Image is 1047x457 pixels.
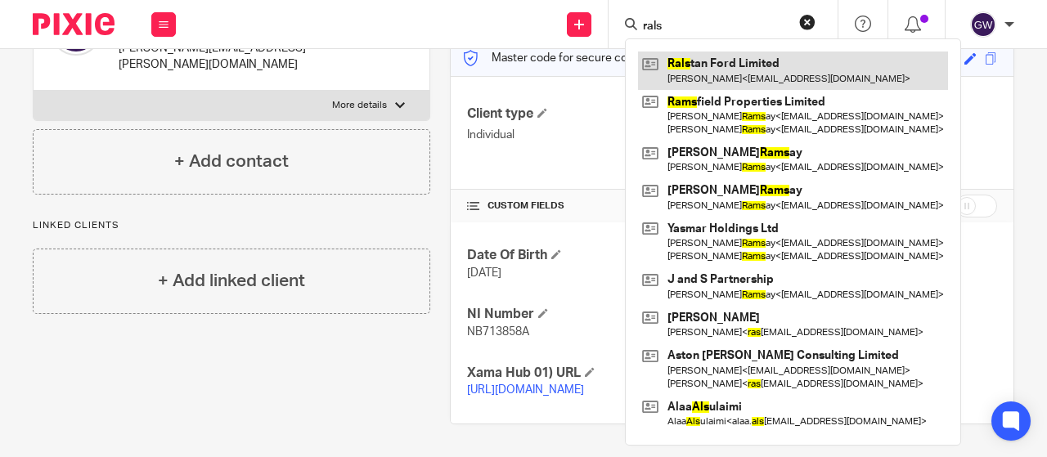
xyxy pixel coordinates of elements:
[33,219,430,232] p: Linked clients
[332,99,387,112] p: More details
[467,326,529,338] span: NB713858A
[467,267,501,279] span: [DATE]
[467,127,732,143] p: Individual
[174,149,289,174] h4: + Add contact
[467,105,732,123] h4: Client type
[467,365,732,382] h4: Xama Hub 01) URL
[467,247,732,264] h4: Date Of Birth
[158,268,305,293] h4: + Add linked client
[33,13,115,35] img: Pixie
[467,306,732,323] h4: NI Number
[799,14,816,30] button: Clear
[119,40,376,74] p: [PERSON_NAME][EMAIL_ADDRESS][PERSON_NAME][DOMAIN_NAME]
[467,384,584,396] a: [URL][DOMAIN_NAME]
[467,199,732,213] h4: CUSTOM FIELDS
[641,20,789,34] input: Search
[463,50,745,66] p: Master code for secure communications and files
[970,11,996,38] img: svg%3E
